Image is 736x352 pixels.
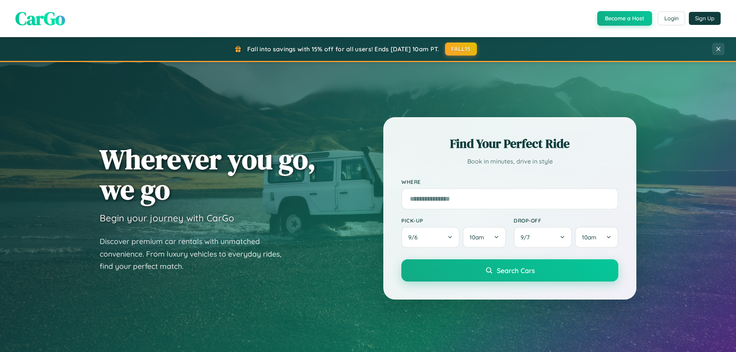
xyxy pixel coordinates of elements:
[689,12,721,25] button: Sign Up
[521,234,534,241] span: 9 / 7
[100,235,291,273] p: Discover premium car rentals with unmatched convenience. From luxury vehicles to everyday rides, ...
[15,6,65,31] span: CarGo
[463,227,506,248] button: 10am
[401,135,618,152] h2: Find Your Perfect Ride
[100,144,316,205] h1: Wherever you go, we go
[401,156,618,167] p: Book in minutes, drive in style
[401,227,460,248] button: 9/6
[514,217,618,224] label: Drop-off
[408,234,421,241] span: 9 / 6
[582,234,596,241] span: 10am
[470,234,484,241] span: 10am
[575,227,618,248] button: 10am
[247,45,439,53] span: Fall into savings with 15% off for all users! Ends [DATE] 10am PT.
[597,11,652,26] button: Become a Host
[658,11,685,25] button: Login
[497,266,535,275] span: Search Cars
[401,217,506,224] label: Pick-up
[401,259,618,282] button: Search Cars
[401,178,618,185] label: Where
[445,43,477,56] button: FALL15
[100,212,234,224] h3: Begin your journey with CarGo
[514,227,572,248] button: 9/7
